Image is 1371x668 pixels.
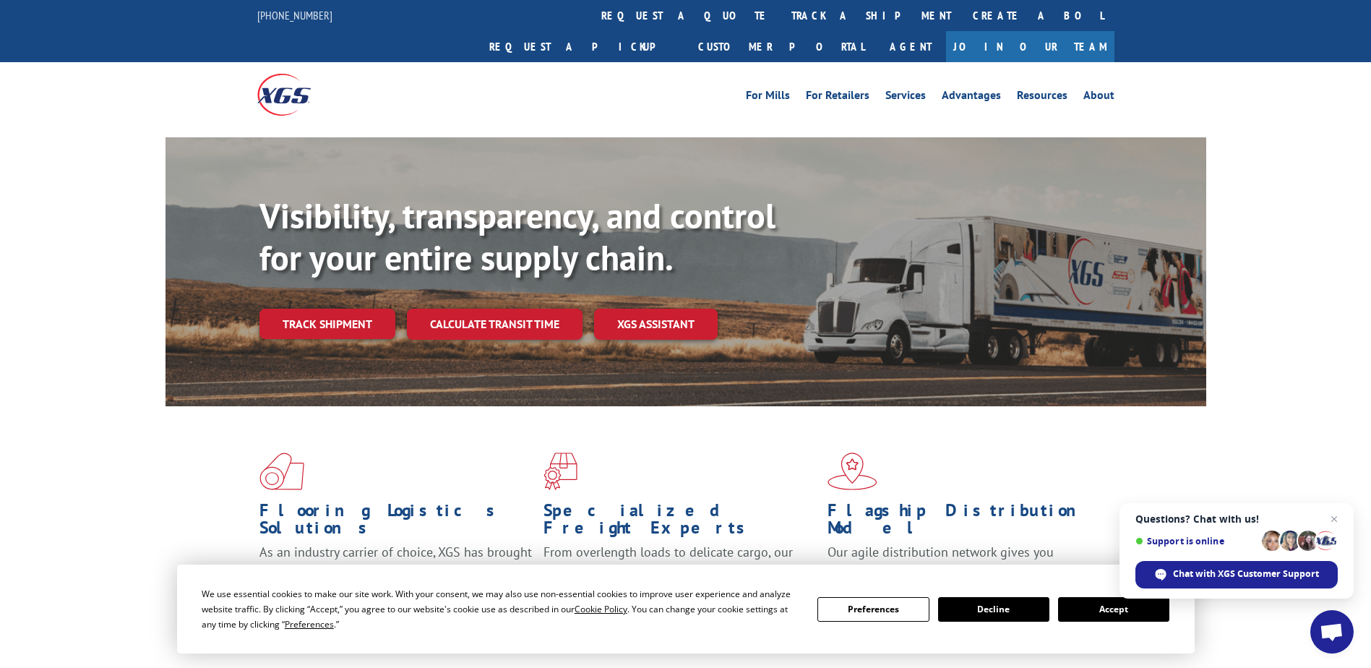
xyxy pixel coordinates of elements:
a: Request a pickup [478,31,687,62]
span: Chat with XGS Customer Support [1173,568,1319,581]
a: Track shipment [259,309,395,339]
h1: Flooring Logistics Solutions [259,502,533,544]
h1: Specialized Freight Experts [543,502,817,544]
div: Open chat [1310,610,1354,654]
a: [PHONE_NUMBER] [257,8,332,22]
button: Accept [1058,597,1169,622]
button: Decline [938,597,1049,622]
a: About [1083,90,1114,106]
img: xgs-icon-flagship-distribution-model-red [828,453,877,490]
div: Chat with XGS Customer Support [1135,561,1338,588]
span: Questions? Chat with us! [1135,513,1338,525]
a: Join Our Team [946,31,1114,62]
span: Cookie Policy [575,603,627,615]
a: Resources [1017,90,1067,106]
img: xgs-icon-focused-on-flooring-red [543,453,577,490]
span: Our agile distribution network gives you nationwide inventory management on demand. [828,544,1093,578]
a: Advantages [942,90,1001,106]
img: xgs-icon-total-supply-chain-intelligence-red [259,453,304,490]
a: For Retailers [806,90,869,106]
span: Preferences [285,618,334,630]
b: Visibility, transparency, and control for your entire supply chain. [259,193,775,280]
h1: Flagship Distribution Model [828,502,1101,544]
button: Preferences [817,597,929,622]
a: Agent [875,31,946,62]
span: Close chat [1325,510,1343,528]
a: XGS ASSISTANT [594,309,718,340]
span: As an industry carrier of choice, XGS has brought innovation and dedication to flooring logistics... [259,544,532,595]
div: Cookie Consent Prompt [177,565,1195,654]
a: For Mills [746,90,790,106]
p: From overlength loads to delicate cargo, our experienced staff knows the best way to move your fr... [543,544,817,608]
div: We use essential cookies to make our site work. With your consent, we may also use non-essential ... [202,586,800,632]
span: Support is online [1135,536,1257,547]
a: Customer Portal [687,31,875,62]
a: Calculate transit time [407,309,583,340]
a: Services [885,90,926,106]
